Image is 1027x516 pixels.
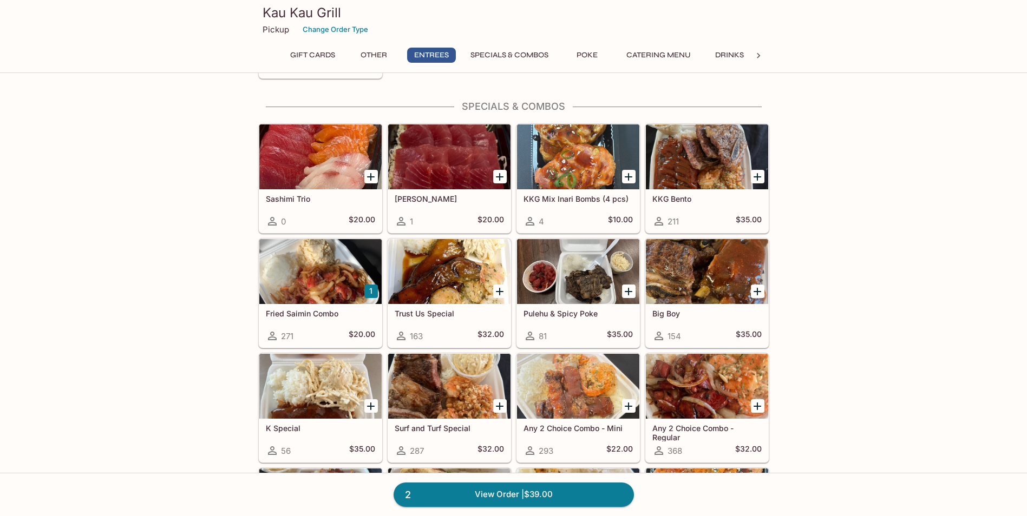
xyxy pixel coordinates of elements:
[266,309,375,318] h5: Fried Saimin Combo
[652,309,762,318] h5: Big Boy
[266,194,375,203] h5: Sashimi Trio
[266,424,375,433] h5: K Special
[298,21,373,38] button: Change Order Type
[493,285,507,298] button: Add Trust Us Special
[751,285,764,298] button: Add Big Boy
[608,215,633,228] h5: $10.00
[517,124,639,189] div: KKG Mix Inari Bombs (4 pcs)
[736,215,762,228] h5: $35.00
[388,239,511,304] div: Trust Us Special
[517,239,639,304] div: Pulehu & Spicy Poke
[259,239,382,304] div: Fried Saimin Combo
[539,216,544,227] span: 4
[751,399,764,413] button: Add Any 2 Choice Combo - Regular
[563,48,612,63] button: Poke
[645,239,769,348] a: Big Boy154$35.00
[395,194,504,203] h5: [PERSON_NAME]
[349,444,375,457] h5: $35.00
[646,354,768,419] div: Any 2 Choice Combo - Regular
[259,353,382,462] a: K Special56$35.00
[394,482,634,506] a: 2View Order |$39.00
[259,239,382,348] a: Fried Saimin Combo271$20.00
[364,285,378,298] button: Add Fried Saimin Combo
[465,48,554,63] button: Specials & Combos
[410,331,423,341] span: 163
[477,215,504,228] h5: $20.00
[606,444,633,457] h5: $22.00
[622,399,636,413] button: Add Any 2 Choice Combo - Mini
[395,309,504,318] h5: Trust Us Special
[398,487,417,502] span: 2
[622,170,636,183] button: Add KKG Mix Inari Bombs (4 pcs)
[493,399,507,413] button: Add Surf and Turf Special
[645,124,769,233] a: KKG Bento211$35.00
[524,194,633,203] h5: KKG Mix Inari Bombs (4 pcs)
[705,48,754,63] button: Drinks
[668,446,682,456] span: 368
[668,331,681,341] span: 154
[607,329,633,342] h5: $35.00
[477,444,504,457] h5: $32.00
[410,216,413,227] span: 1
[407,48,456,63] button: Entrees
[349,215,375,228] h5: $20.00
[646,239,768,304] div: Big Boy
[281,331,293,341] span: 271
[539,446,553,456] span: 293
[410,446,424,456] span: 287
[477,329,504,342] h5: $32.00
[524,309,633,318] h5: Pulehu & Spicy Poke
[735,444,762,457] h5: $32.00
[524,424,633,433] h5: Any 2 Choice Combo - Mini
[263,24,289,35] p: Pickup
[388,353,511,462] a: Surf and Turf Special287$32.00
[539,331,547,341] span: 81
[388,354,511,419] div: Surf and Turf Special
[284,48,341,63] button: Gift Cards
[388,124,511,189] div: Ahi Sashimi
[259,124,382,233] a: Sashimi Trio0$20.00
[645,353,769,462] a: Any 2 Choice Combo - Regular368$32.00
[388,124,511,233] a: [PERSON_NAME]1$20.00
[263,4,765,21] h3: Kau Kau Grill
[652,194,762,203] h5: KKG Bento
[622,285,636,298] button: Add Pulehu & Spicy Poke
[652,424,762,441] h5: Any 2 Choice Combo - Regular
[395,424,504,433] h5: Surf and Turf Special
[258,101,769,113] h4: Specials & Combos
[281,216,286,227] span: 0
[259,124,382,189] div: Sashimi Trio
[364,399,378,413] button: Add K Special
[516,124,640,233] a: KKG Mix Inari Bombs (4 pcs)4$10.00
[516,353,640,462] a: Any 2 Choice Combo - Mini293$22.00
[620,48,697,63] button: Catering Menu
[259,354,382,419] div: K Special
[364,170,378,183] button: Add Sashimi Trio
[388,239,511,348] a: Trust Us Special163$32.00
[517,354,639,419] div: Any 2 Choice Combo - Mini
[736,329,762,342] h5: $35.00
[281,446,291,456] span: 56
[646,124,768,189] div: KKG Bento
[668,216,679,227] span: 211
[493,170,507,183] button: Add Ahi Sashimi
[349,329,375,342] h5: $20.00
[516,239,640,348] a: Pulehu & Spicy Poke81$35.00
[350,48,398,63] button: Other
[751,170,764,183] button: Add KKG Bento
